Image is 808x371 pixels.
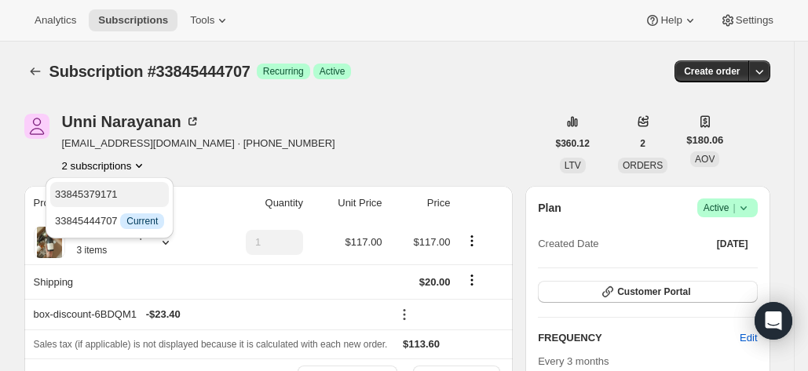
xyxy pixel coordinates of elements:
[210,186,308,220] th: Quantity
[755,302,792,340] div: Open Intercom Messenger
[547,133,599,155] button: $360.12
[538,330,740,346] h2: FREQUENCY
[25,9,86,31] button: Analytics
[387,186,455,220] th: Price
[695,154,715,165] span: AOV
[55,215,164,227] span: 33845444707
[346,236,382,248] span: $117.00
[717,238,748,250] span: [DATE]
[459,232,484,249] button: Product actions
[419,276,451,288] span: $20.00
[35,14,76,27] span: Analytics
[62,158,148,173] button: Product actions
[538,281,757,303] button: Customer Portal
[24,60,46,82] button: Subscriptions
[190,14,214,27] span: Tools
[34,307,382,322] div: box-discount-6BDQM1
[635,9,707,31] button: Help
[50,182,169,207] button: 33845379171
[675,60,749,82] button: Create order
[98,14,168,27] span: Subscriptions
[89,9,177,31] button: Subscriptions
[62,114,200,129] div: Unni Narayanan
[459,271,484,289] button: Shipping actions
[146,307,181,322] span: - $23.40
[49,63,250,80] span: Subscription #33845444707
[565,160,581,171] span: LTV
[308,186,387,220] th: Unit Price
[711,9,783,31] button: Settings
[740,330,757,346] span: Edit
[538,200,561,216] h2: Plan
[34,339,388,350] span: Sales tax (if applicable) is not displayed because it is calculated with each new order.
[617,286,690,298] span: Customer Portal
[640,137,645,150] span: 2
[403,338,440,350] span: $113.60
[55,188,118,200] span: 33845379171
[62,136,335,151] span: [EMAIL_ADDRESS][DOMAIN_NAME] · [PHONE_NUMBER]
[686,133,723,148] span: $180.06
[181,9,239,31] button: Tools
[707,233,758,255] button: [DATE]
[704,200,751,216] span: Active
[631,133,655,155] button: 2
[320,65,346,78] span: Active
[263,65,304,78] span: Recurring
[413,236,450,248] span: $117.00
[24,114,49,139] span: Unni Narayanan
[733,202,735,214] span: |
[126,215,158,227] span: Current
[660,14,682,27] span: Help
[538,355,609,367] span: Every 3 months
[556,137,590,150] span: $360.12
[24,264,210,299] th: Shipping
[684,65,740,78] span: Create order
[538,236,598,252] span: Created Date
[50,209,169,234] button: 33845444707 InfoCurrent
[736,14,773,27] span: Settings
[24,186,210,220] th: Product
[623,160,663,171] span: ORDERS
[730,326,766,351] button: Edit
